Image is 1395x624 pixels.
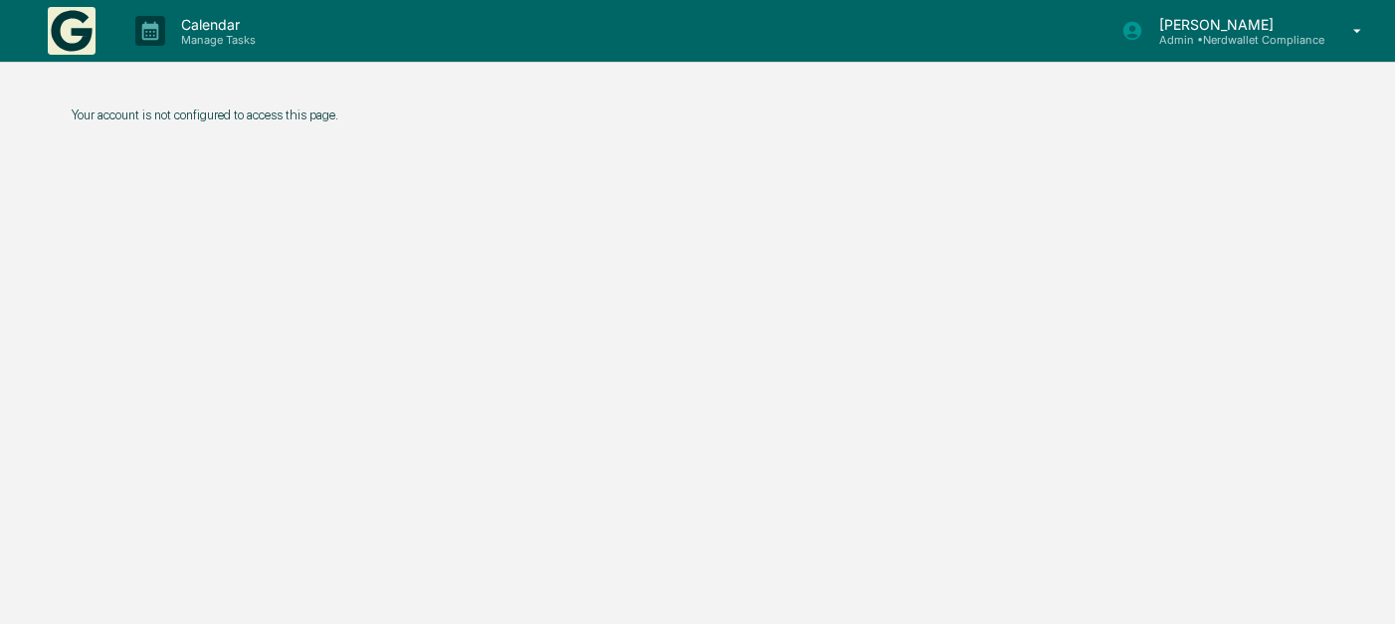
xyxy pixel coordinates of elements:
[1143,16,1324,33] p: [PERSON_NAME]
[48,7,96,55] img: logo
[165,33,266,47] p: Manage Tasks
[72,107,1327,122] p: Your account is not configured to access this page.
[1143,33,1324,47] p: Admin • Nerdwallet Compliance
[165,16,266,33] p: Calendar
[1331,558,1385,612] iframe: Open customer support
